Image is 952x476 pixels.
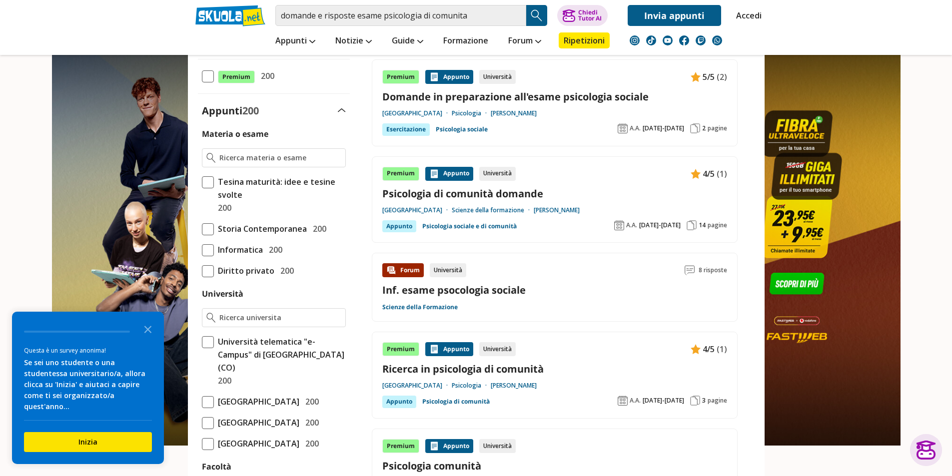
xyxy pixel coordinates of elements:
label: Facoltà [202,461,231,472]
a: Formazione [441,32,491,50]
a: Ripetizioni [559,32,610,48]
a: [GEOGRAPHIC_DATA] [382,109,452,117]
span: A.A. [626,221,637,229]
span: A.A. [630,124,641,132]
a: [PERSON_NAME] [491,382,537,390]
input: Ricerca universita [219,313,341,323]
div: Forum [382,263,424,277]
img: Pagine [690,396,700,406]
img: Ricerca materia o esame [206,153,216,163]
img: Anno accademico [614,220,624,230]
a: Scienze della formazione [452,206,534,214]
button: Search Button [526,5,547,26]
span: pagine [708,397,727,405]
div: Università [479,439,516,453]
a: Psicologia comunità [382,459,727,473]
img: Appunti contenuto [429,344,439,354]
span: 8 risposte [699,263,727,277]
span: 200 [214,201,231,214]
img: Anno accademico [618,396,628,406]
span: 200 [214,374,231,387]
img: Pagine [690,123,700,133]
span: [DATE]-[DATE] [643,397,684,405]
a: Psicologia sociale e di comunità [422,220,517,232]
a: Notizie [333,32,374,50]
div: Premium [382,167,419,181]
img: Appunti contenuto [691,344,701,354]
button: Close the survey [138,319,158,339]
div: Premium [382,70,419,84]
div: Chiedi Tutor AI [578,9,602,21]
img: Pagine [687,220,697,230]
a: Psicologia [452,109,491,117]
a: [PERSON_NAME] [534,206,580,214]
label: Materia o esame [202,128,268,139]
a: Inf. esame psocologia sociale [382,283,526,297]
span: 14 [699,221,706,229]
label: Appunti [202,104,259,117]
label: Università [202,288,243,299]
span: Tesina maturità: idee e tesine svolte [214,175,346,201]
img: Anno accademico [618,123,628,133]
img: Forum contenuto [386,265,396,275]
span: pagine [708,124,727,132]
img: Appunti contenuto [429,441,439,451]
div: Appunto [382,396,416,408]
span: 3 [702,397,706,405]
span: Informatica [214,243,263,256]
div: Appunto [425,439,473,453]
img: Appunti contenuto [691,169,701,179]
span: 200 [309,222,326,235]
span: 2 [702,124,706,132]
img: Commenti lettura [685,265,695,275]
img: Apri e chiudi sezione [338,108,346,112]
a: [GEOGRAPHIC_DATA] [382,206,452,214]
img: Cerca appunti, riassunti o versioni [529,8,544,23]
img: youtube [663,35,673,45]
img: twitch [696,35,706,45]
div: Università [479,342,516,356]
div: Esercitazione [382,123,430,135]
div: Appunto [382,220,416,232]
div: Appunto [425,167,473,181]
div: Università [430,263,466,277]
span: A.A. [630,397,641,405]
img: Ricerca universita [206,313,216,323]
div: Premium [382,342,419,356]
img: tiktok [646,35,656,45]
span: [DATE]-[DATE] [643,124,684,132]
img: Appunti contenuto [691,72,701,82]
a: Accedi [736,5,757,26]
div: Appunto [425,342,473,356]
input: Ricerca materia o esame [219,153,341,163]
span: [GEOGRAPHIC_DATA] [214,437,299,450]
span: Diritto privato [214,264,274,277]
img: WhatsApp [712,35,722,45]
span: Premium [218,70,255,83]
a: Ricerca in psicologia di comunità [382,362,727,376]
span: 200 [242,104,259,117]
span: 4/5 [703,167,715,180]
a: Forum [506,32,544,50]
a: Psicologia sociale [436,123,488,135]
a: Invia appunti [628,5,721,26]
div: Appunto [425,70,473,84]
div: Università [479,167,516,181]
span: 200 [276,264,294,277]
span: [GEOGRAPHIC_DATA] [214,395,299,408]
span: 200 [257,69,274,82]
a: Scienze della Formazione [382,303,458,311]
span: [GEOGRAPHIC_DATA] [214,416,299,429]
a: Psicologia di comunità domande [382,187,727,200]
div: Premium [382,439,419,453]
span: 5/5 [703,70,715,83]
div: Survey [12,312,164,464]
a: Domande in preparazione all'esame psicologia sociale [382,90,727,103]
span: 200 [301,416,319,429]
span: (2) [717,70,727,83]
a: Psicologia [452,382,491,390]
a: Appunti [273,32,318,50]
button: ChiediTutor AI [557,5,608,26]
span: [DATE]-[DATE] [639,221,681,229]
button: Inizia [24,432,152,452]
